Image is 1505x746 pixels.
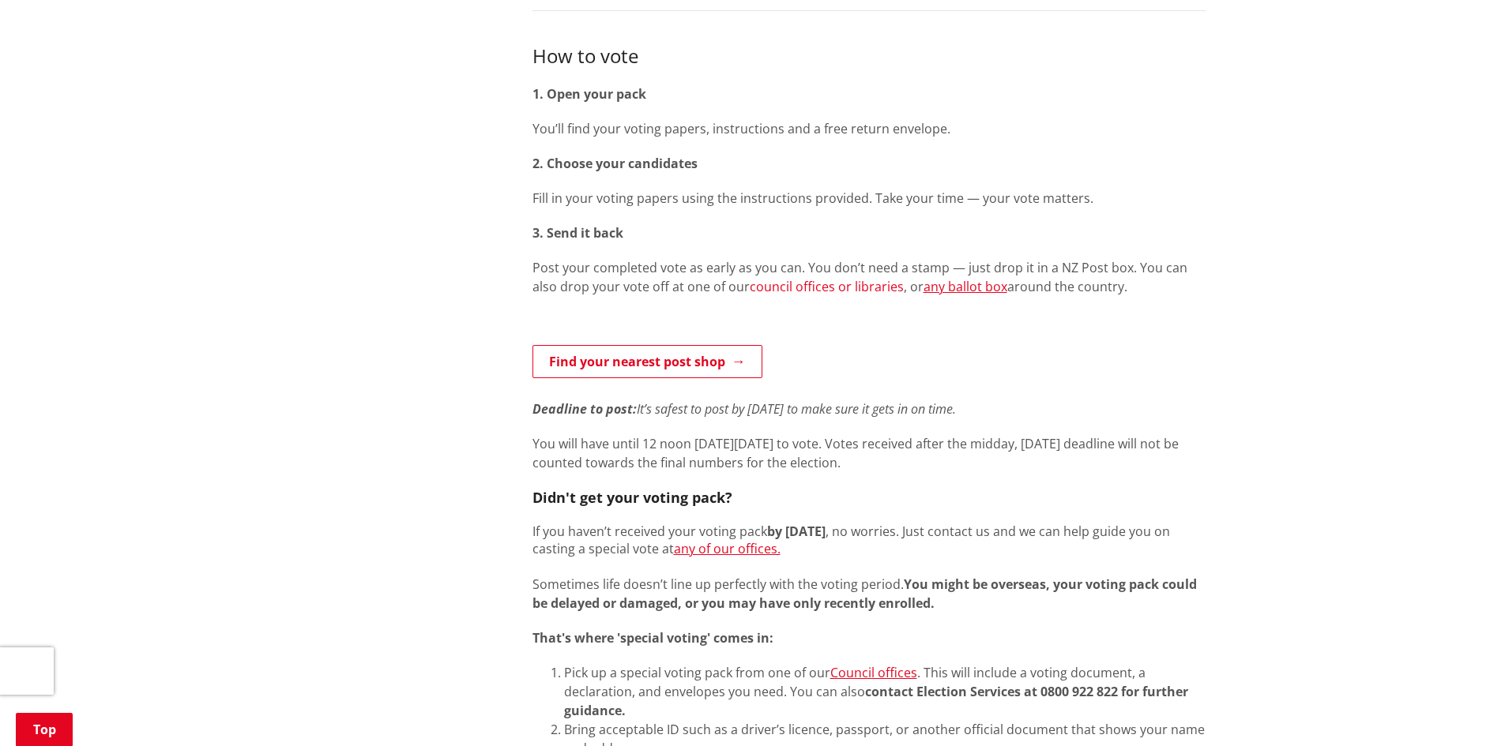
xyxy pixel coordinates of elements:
[532,345,762,378] a: Find your nearest post shop
[532,43,1206,69] h3: How to vote
[16,713,73,746] a: Top
[532,224,623,242] strong: 3. Send it back
[924,278,1007,295] a: any ballot box
[532,155,698,172] strong: 2. Choose your candidates
[532,575,1197,612] strong: You might be overseas, your voting pack could be delayed or damaged, or you may have only recentl...
[532,488,732,507] strong: Didn't get your voting pack?
[532,189,1206,208] p: Fill in your voting papers using the instructions provided. Take your time — your vote matters.
[830,664,917,681] a: Council offices
[532,575,1206,613] p: Sometimes life doesn’t line up perfectly with the voting period.
[532,258,1206,296] p: Post your completed vote as early as you can. You don’t need a stamp — just drop it in a NZ Post ...
[532,434,1206,472] p: You will have until 12 noon [DATE][DATE] to vote. Votes received after the midday, [DATE] deadlin...
[532,85,646,103] strong: 1. Open your pack
[532,629,773,647] strong: That's where 'special voting' comes in:
[637,400,956,418] em: It’s safest to post by [DATE] to make sure it gets in on time.
[532,400,637,418] em: Deadline to post:
[564,663,1206,720] li: Pick up a special voting pack from one of our . This will include a voting document, a declaratio...
[1432,680,1489,737] iframe: Messenger Launcher
[674,540,781,557] a: any of our offices.
[532,523,1206,557] p: If you haven’t received your voting pack , no worries. Just contact us and we can help guide you ...
[564,683,1188,719] strong: contact Election Services at 0800 922 822 for further guidance.
[767,523,826,540] strong: by [DATE]
[750,278,904,295] a: council offices or libraries
[532,120,950,137] span: You’ll find your voting papers, instructions and a free return envelope.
